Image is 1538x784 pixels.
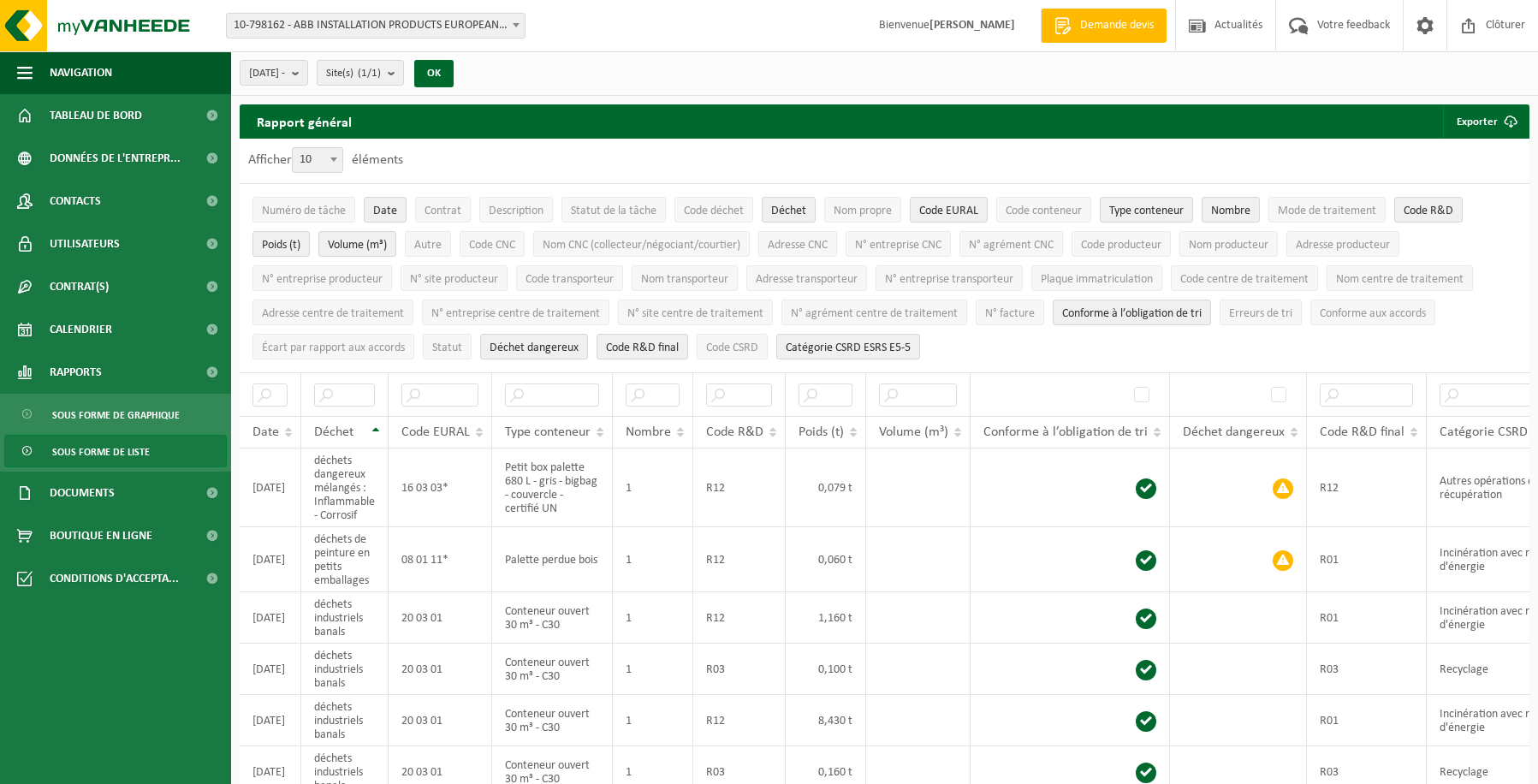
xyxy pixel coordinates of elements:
[401,265,508,291] button: N° site producteurN° site producteur : Activate to sort
[876,265,1023,291] button: N° entreprise transporteurN° entreprise transporteur: Activate to sort
[240,592,301,644] td: [DATE]
[969,239,1054,252] span: N° agrément CNC
[358,68,381,79] count: (1/1)
[326,61,381,86] span: Site(s)
[613,644,693,695] td: 1
[389,695,492,746] td: 20 03 01
[786,342,911,354] span: Catégorie CSRD ESRS E5-5
[1268,197,1386,223] button: Mode de traitementMode de traitement: Activate to sort
[301,644,389,695] td: déchets industriels banals
[262,307,404,320] span: Adresse centre de traitement
[561,197,666,223] button: Statut de la tâcheStatut de la tâche: Activate to sort
[50,265,109,308] span: Contrat(s)
[227,14,525,38] span: 10-798162 - ABB INSTALLATION PRODUCTS EUROPEAN CENTRE SA - HOUDENG-GOEGNIES
[846,231,951,257] button: N° entreprise CNCN° entreprise CNC: Activate to sort
[1336,273,1464,286] span: Nom centre de traitement
[50,94,142,137] span: Tableau de bord
[758,231,837,257] button: Adresse CNCAdresse CNC: Activate to sort
[693,527,786,592] td: R12
[516,265,623,291] button: Code transporteurCode transporteur: Activate to sort
[301,448,389,527] td: déchets dangereux mélangés : Inflammable - Corrosif
[756,273,858,286] span: Adresse transporteur
[292,147,343,173] span: 10
[4,435,227,467] a: Sous forme de liste
[1286,231,1399,257] button: Adresse producteurAdresse producteur: Activate to sort
[492,695,613,746] td: Conteneur ouvert 30 m³ - C30
[1320,425,1404,439] span: Code R&D final
[641,273,728,286] span: Nom transporteur
[674,197,753,223] button: Code déchetCode déchet: Activate to sort
[626,425,671,439] span: Nombre
[1278,205,1376,217] span: Mode de traitement
[262,342,405,354] span: Écart par rapport aux accords
[252,197,355,223] button: Numéro de tâcheNuméro de tâche: Activate to sort
[252,334,414,359] button: Écart par rapport aux accordsÉcart par rapport aux accords: Activate to sort
[425,205,461,217] span: Contrat
[431,307,600,320] span: N° entreprise centre de traitement
[693,695,786,746] td: R12
[693,644,786,695] td: R03
[613,592,693,644] td: 1
[985,307,1035,320] span: N° facture
[1307,695,1427,746] td: R01
[855,239,941,252] span: N° entreprise CNC
[910,197,988,223] button: Code EURALCode EURAL: Activate to sort
[1041,273,1153,286] span: Plaque immatriculation
[52,399,180,431] span: Sous forme de graphique
[976,300,1044,325] button: N° factureN° facture: Activate to sort
[505,425,591,439] span: Type conteneur
[240,104,369,139] h2: Rapport général
[571,205,656,217] span: Statut de la tâche
[240,527,301,592] td: [DATE]
[786,644,866,695] td: 0,100 t
[1076,17,1158,34] span: Demande devis
[526,273,614,286] span: Code transporteur
[262,205,346,217] span: Numéro de tâche
[52,436,150,468] span: Sous forme de liste
[786,592,866,644] td: 1,160 t
[781,300,967,325] button: N° agrément centre de traitementN° agrément centre de traitement: Activate to sort
[706,342,758,354] span: Code CSRD
[996,197,1091,223] button: Code conteneurCode conteneur: Activate to sort
[389,592,492,644] td: 20 03 01
[1179,231,1278,257] button: Nom producteurNom producteur: Activate to sort
[543,239,740,252] span: Nom CNC (collecteur/négociant/courtier)
[684,205,744,217] span: Code déchet
[318,231,396,257] button: Volume (m³)Volume (m³): Activate to sort
[423,334,472,359] button: StatutStatut: Activate to sort
[1031,265,1162,291] button: Plaque immatriculationPlaque immatriculation: Activate to sort
[786,695,866,746] td: 8,430 t
[746,265,867,291] button: Adresse transporteurAdresse transporteur: Activate to sort
[1171,265,1318,291] button: Code centre de traitementCode centre de traitement: Activate to sort
[1307,644,1427,695] td: R03
[50,472,115,514] span: Documents
[460,231,525,257] button: Code CNCCode CNC: Activate to sort
[1394,197,1463,223] button: Code R&DCode R&amp;D: Activate to sort
[786,527,866,592] td: 0,060 t
[1041,9,1167,43] a: Demande devis
[240,60,308,86] button: [DATE] -
[618,300,773,325] button: N° site centre de traitementN° site centre de traitement: Activate to sort
[1211,205,1250,217] span: Nombre
[492,644,613,695] td: Conteneur ouvert 30 m³ - C30
[1307,527,1427,592] td: R01
[627,307,763,320] span: N° site centre de traitement
[414,60,454,87] button: OK
[240,644,301,695] td: [DATE]
[389,448,492,527] td: 16 03 03*
[786,448,866,527] td: 0,079 t
[1072,231,1171,257] button: Code producteurCode producteur: Activate to sort
[301,527,389,592] td: déchets de peinture en petits emballages
[252,231,310,257] button: Poids (t)Poids (t): Activate to sort
[1189,239,1268,252] span: Nom producteur
[771,205,806,217] span: Déchet
[415,197,471,223] button: ContratContrat: Activate to sort
[1053,300,1211,325] button: Conforme à l’obligation de tri : Activate to sort
[1062,307,1202,320] span: Conforme à l’obligation de tri
[262,273,383,286] span: N° entreprise producteur
[50,51,112,94] span: Navigation
[301,695,389,746] td: déchets industriels banals
[480,334,588,359] button: Déchet dangereux : Activate to sort
[1307,448,1427,527] td: R12
[479,197,553,223] button: DescriptionDescription: Activate to sort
